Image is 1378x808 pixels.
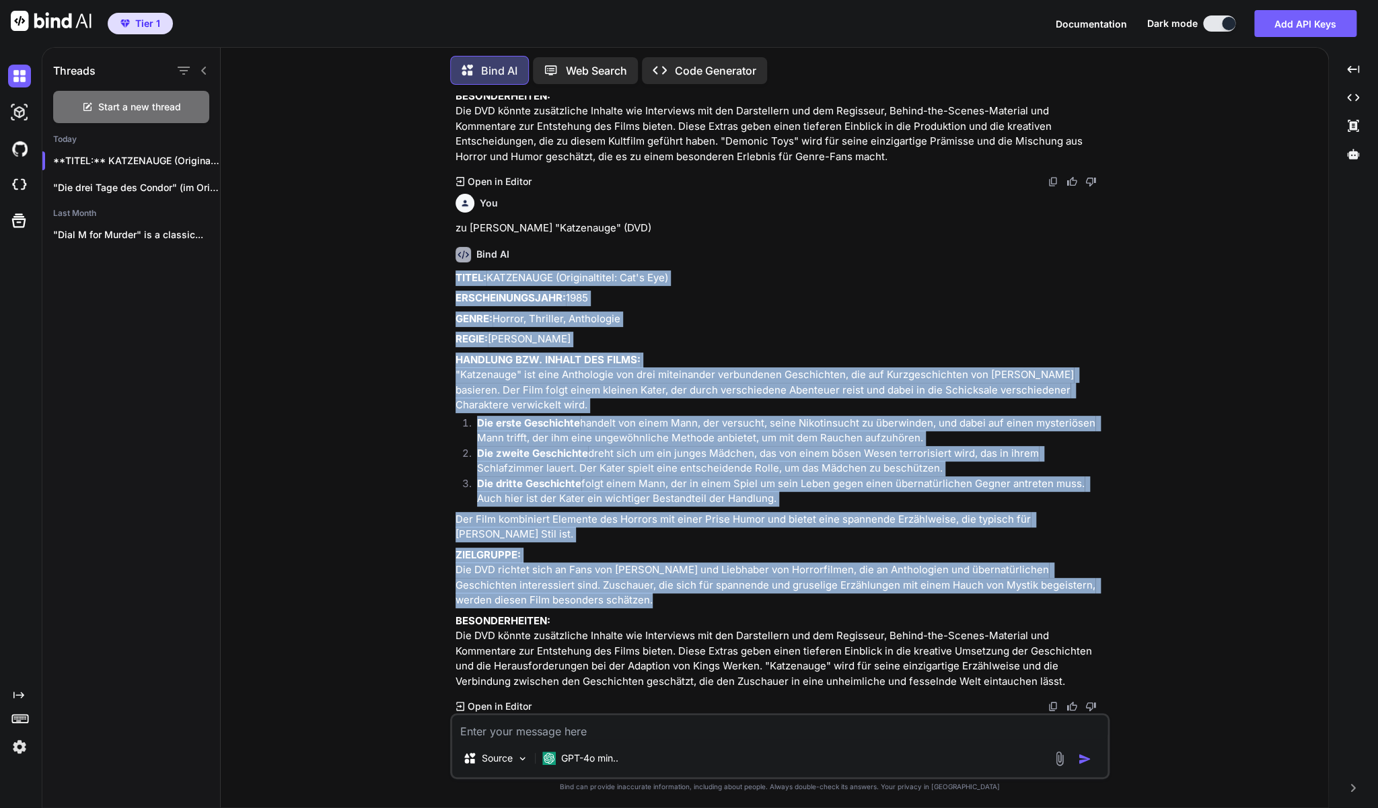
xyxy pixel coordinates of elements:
[477,416,1107,446] p: handelt von einem Mann, der versucht, seine Nikotinsucht zu überwinden, und dabei auf einen myste...
[517,753,528,764] img: Pick Models
[53,181,220,194] p: "Die drei Tage des Condor" (im Original:...
[477,447,588,460] strong: Die zweite Geschichte
[456,291,1107,306] p: 1985
[1066,701,1077,712] img: like
[1254,10,1356,37] button: Add API Keys
[1066,176,1077,187] img: like
[1052,751,1067,766] img: attachment
[456,614,1107,690] p: Die DVD könnte zusätzliche Inhalte wie Interviews mit den Darstellern und dem Regisseur, Behind-t...
[11,11,92,31] img: Bind AI
[456,353,641,366] strong: HANDLUNG BZW. INHALT DES FILMS:
[481,63,517,79] p: Bind AI
[476,248,509,261] h6: Bind AI
[1078,752,1091,766] img: icon
[456,614,550,627] strong: BESONDERHEITEN:
[477,476,1107,507] p: folgt einem Mann, der in einem Spiel um sein Leben gegen einen übernatürlichen Gegner antreten mu...
[1048,176,1058,187] img: copy
[42,208,220,219] h2: Last Month
[456,312,493,325] strong: GENRE:
[456,353,1107,413] p: "Katzenauge" ist eine Anthologie von drei miteinander verbundenen Geschichten, die auf Kurzgeschi...
[1056,17,1127,31] button: Documentation
[456,332,1107,347] p: [PERSON_NAME]
[135,17,160,30] span: Tier 1
[8,735,31,758] img: settings
[456,548,521,561] strong: ZIELGRUPPE:
[456,311,1107,327] p: Horror, Thriller, Anthologie
[566,63,627,79] p: Web Search
[482,751,513,765] p: Source
[98,100,181,114] span: Start a new thread
[450,782,1110,792] p: Bind can provide inaccurate information, including about people. Always double-check its answers....
[477,416,580,429] strong: Die erste Geschichte
[477,446,1107,476] p: dreht sich um ein junges Mädchen, das von einem bösen Wesen terrorisiert wird, das in ihrem Schla...
[1085,701,1096,712] img: dislike
[456,221,1107,236] p: zu [PERSON_NAME] "Katzenauge" (DVD)
[1147,17,1198,30] span: Dark mode
[53,228,220,242] p: "Dial M for Murder" is a classic...
[120,20,130,28] img: premium
[8,137,31,160] img: githubDark
[1056,18,1127,30] span: Documentation
[456,270,1107,286] p: KATZENAUGE (Originaltitel: Cat's Eye)
[561,751,618,765] p: GPT-4o min..
[1048,701,1058,712] img: copy
[8,174,31,196] img: cloudideIcon
[456,271,486,284] strong: TITEL:
[53,63,96,79] h1: Threads
[542,751,556,765] img: GPT-4o mini
[8,101,31,124] img: darkAi-studio
[456,332,488,345] strong: REGIE:
[456,89,550,102] strong: BESONDERHEITEN:
[456,89,1107,165] p: Die DVD könnte zusätzliche Inhalte wie Interviews mit den Darstellern und dem Regisseur, Behind-t...
[456,512,1107,542] p: Der Film kombiniert Elemente des Horrors mit einer Prise Humor und bietet eine spannende Erzählwe...
[108,13,173,34] button: premiumTier 1
[42,134,220,145] h2: Today
[467,700,531,713] p: Open in Editor
[456,548,1107,608] p: Die DVD richtet sich an Fans von [PERSON_NAME] und Liebhaber von Horrorfilmen, die an Anthologien...
[53,154,220,168] p: **TITEL:** KATZENAUGE (Originaltitel: Ca...
[8,65,31,87] img: darkChat
[1085,176,1096,187] img: dislike
[675,63,756,79] p: Code Generator
[477,477,581,490] strong: Die dritte Geschichte
[456,291,566,304] strong: ERSCHEINUNGSJAHR:
[480,196,498,210] h6: You
[467,175,531,188] p: Open in Editor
